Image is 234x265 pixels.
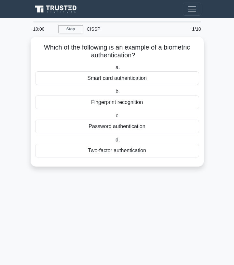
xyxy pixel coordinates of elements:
[83,22,176,36] div: CISSP
[116,89,120,94] span: b.
[176,22,205,36] div: 1/10
[116,113,120,118] span: c.
[29,22,59,36] div: 10:00
[183,3,201,16] button: Toggle navigation
[35,120,199,133] div: Password authentication
[35,96,199,109] div: Fingerprint recognition
[34,43,200,60] h5: Which of the following is an example of a biometric authentication?
[35,71,199,85] div: Smart card authentication
[116,65,120,70] span: a.
[59,25,83,33] a: Stop
[35,144,199,157] div: Two-factor authentication
[116,137,120,142] span: d.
